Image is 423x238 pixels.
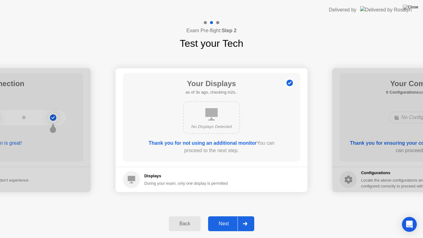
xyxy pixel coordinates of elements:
div: No Displays Detected [189,124,234,130]
h5: Displays [144,173,228,179]
div: Back [171,221,199,227]
button: Next [208,216,254,231]
button: Back [169,216,201,231]
b: Step 2 [222,28,237,33]
div: During your exam, only one display is permitted [144,180,228,186]
div: Next [210,221,238,227]
h1: Your Displays [185,78,237,89]
b: Thank you for not using an additional monitor [149,140,257,146]
h1: Test your Tech [180,36,243,51]
h5: as of 3s ago, checking in2s.. [185,89,237,95]
h4: Exam Pre-flight: [186,27,237,34]
img: Close [403,5,418,10]
div: Delivered by [329,6,356,14]
div: Open Intercom Messenger [402,217,417,232]
div: You can proceed to the next step. [141,139,282,154]
img: Delivered by Rosalyn [360,6,412,13]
